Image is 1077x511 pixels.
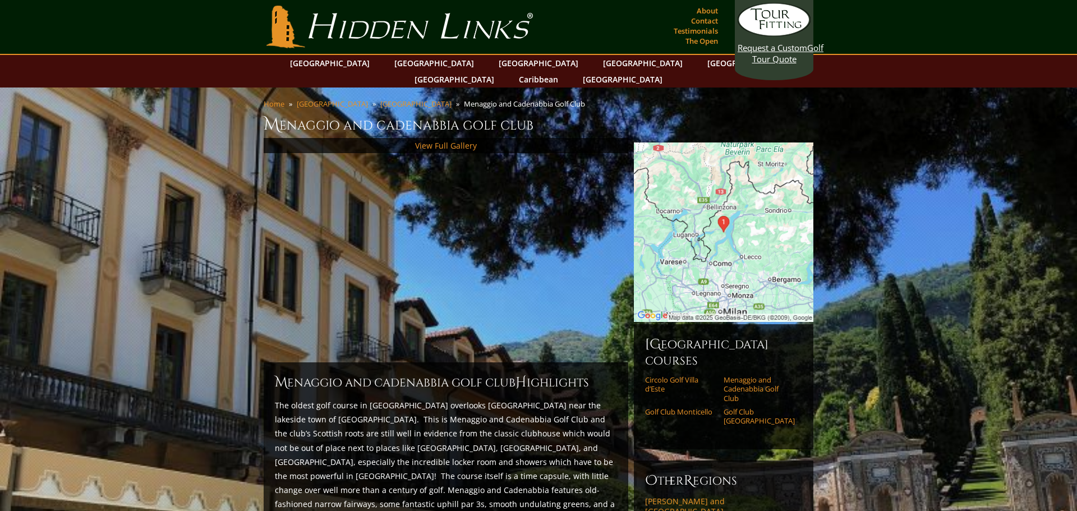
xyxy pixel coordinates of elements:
[415,140,477,151] a: View Full Gallery
[738,3,811,65] a: Request a CustomGolf Tour Quote
[264,113,813,136] h1: Menaggio and Cadenabbia Golf Club
[645,335,802,369] h6: [GEOGRAPHIC_DATA] Courses
[671,23,721,39] a: Testimonials
[409,71,500,88] a: [GEOGRAPHIC_DATA]
[645,407,716,416] a: Golf Club Monticello
[284,55,375,71] a: [GEOGRAPHIC_DATA]
[464,99,590,109] li: Menaggio and Cadenabbia Golf Club
[702,55,793,71] a: [GEOGRAPHIC_DATA]
[513,71,564,88] a: Caribbean
[683,33,721,49] a: The Open
[688,13,721,29] a: Contact
[645,375,716,394] a: Circolo Golf Villa d’Este
[493,55,584,71] a: [GEOGRAPHIC_DATA]
[597,55,688,71] a: [GEOGRAPHIC_DATA]
[724,375,795,403] a: Menaggio and Cadenabbia Golf Club
[694,3,721,19] a: About
[577,71,668,88] a: [GEOGRAPHIC_DATA]
[380,99,452,109] a: [GEOGRAPHIC_DATA]
[724,407,795,426] a: Golf Club [GEOGRAPHIC_DATA]
[634,142,813,322] img: Google Map of Via Golf, 12, 22010 Codogna-Cardano, Grandola ed Uniti CO, Italy
[297,99,368,109] a: [GEOGRAPHIC_DATA]
[389,55,480,71] a: [GEOGRAPHIC_DATA]
[264,99,284,109] a: Home
[645,472,802,490] h6: ther egions
[645,472,657,490] span: O
[738,42,807,53] span: Request a Custom
[275,374,617,392] h2: Menaggio and Cadenabbia Golf Club ighlights
[684,472,693,490] span: R
[516,374,527,392] span: H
